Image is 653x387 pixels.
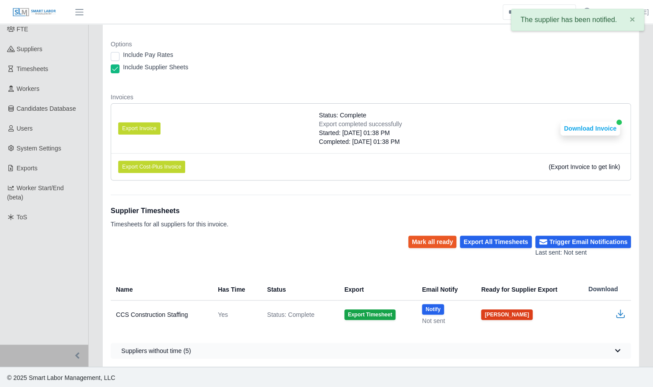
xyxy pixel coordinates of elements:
span: Workers [17,85,40,92]
th: Status [260,278,337,301]
button: Mark all ready [408,236,456,248]
th: Name [111,278,211,301]
button: Download Invoice [560,121,620,135]
span: © 2025 Smart Labor Management, LLC [7,374,115,381]
td: Yes [211,301,260,329]
p: Timesheets for all suppliers for this invoice. [111,220,228,229]
button: Trigger Email Notifications [535,236,631,248]
button: Suppliers without time (5) [111,343,631,359]
label: Include Pay Rates [123,50,173,59]
div: Not sent [422,316,467,325]
span: Candidates Database [17,105,76,112]
input: Search [503,4,576,20]
th: Has Time [211,278,260,301]
th: Export [337,278,415,301]
span: FTE [17,26,28,33]
div: The supplier has been notified. [511,9,644,31]
span: Exports [17,165,37,172]
div: Started: [DATE] 01:38 PM [319,128,402,137]
dt: Invoices [111,93,631,101]
a: [PERSON_NAME] [598,8,649,17]
span: Users [17,125,33,132]
button: Export All Timesheets [460,236,531,248]
button: Export Cost-Plus Invoice [118,161,185,173]
label: Include Supplier Sheets [123,63,188,71]
button: Notify [422,304,444,315]
span: Status: Complete [319,111,366,120]
td: CCS Construction Staffing [111,301,211,329]
dt: Options [111,40,631,49]
button: Export Invoice [118,122,160,135]
a: Download Invoice [560,125,620,132]
span: System Settings [17,145,61,152]
div: Export completed successfully [319,120,402,128]
th: Ready for Supplier Export [474,278,581,301]
span: ToS [17,214,27,221]
span: Suppliers without time (5) [121,346,191,355]
div: Completed: [DATE] 01:38 PM [319,137,402,146]
span: Timesheets [17,65,49,72]
button: Export Timesheet [344,309,396,320]
button: [PERSON_NAME] [481,309,533,320]
span: × [630,14,635,24]
th: Download [581,278,631,301]
h1: Supplier Timesheets [111,206,228,216]
span: Status: Complete [267,310,314,319]
span: Worker Start/End (beta) [7,184,64,201]
div: Last sent: Not sent [535,248,631,257]
span: Suppliers [17,45,42,53]
span: (Export Invoice to get link) [549,163,620,170]
img: SLM Logo [12,8,56,17]
th: Email Notify [415,278,474,301]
